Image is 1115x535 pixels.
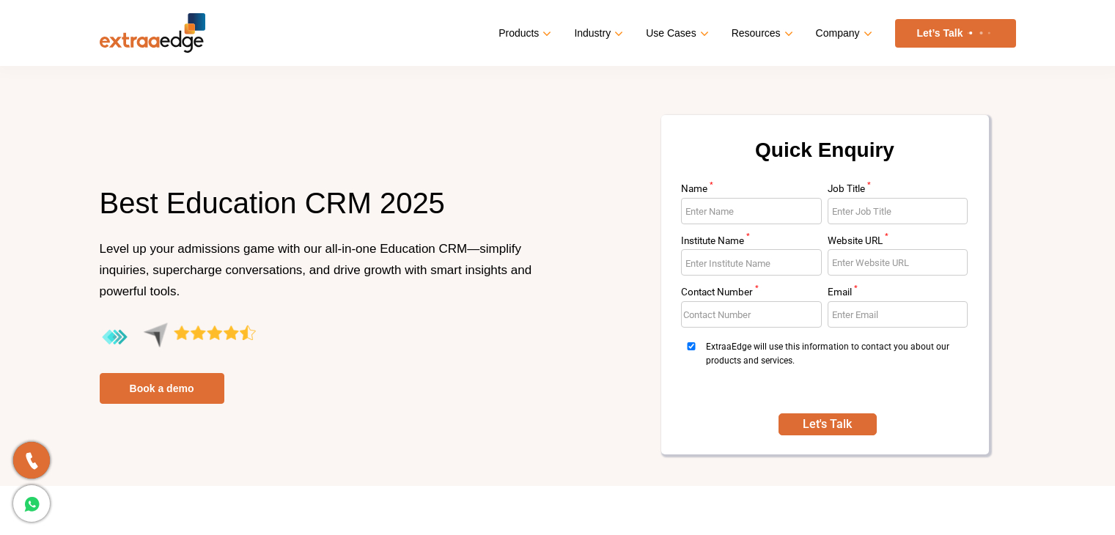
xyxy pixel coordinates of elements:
[828,198,968,224] input: Enter Job Title
[681,342,702,350] input: ExtraaEdge will use this information to contact you about our products and services.
[681,287,822,301] label: Contact Number
[828,287,968,301] label: Email
[574,23,620,44] a: Industry
[681,301,822,328] input: Enter Contact Number
[828,301,968,328] input: Enter Email
[706,340,963,395] span: ExtraaEdge will use this information to contact you about our products and services.
[679,133,971,184] h2: Quick Enquiry
[828,236,968,250] label: Website URL
[498,23,548,44] a: Products
[828,249,968,276] input: Enter Website URL
[681,236,822,250] label: Institute Name
[100,322,256,353] img: aggregate-rating-by-users
[100,184,547,238] h1: Best Education CRM 2025
[100,373,224,404] a: Book a demo
[816,23,869,44] a: Company
[828,184,968,198] label: Job Title
[681,184,822,198] label: Name
[681,198,822,224] input: Enter Name
[779,413,877,435] button: SUBMIT
[646,23,705,44] a: Use Cases
[100,242,532,298] span: Level up your admissions game with our all-in-one Education CRM—simplify inquiries, supercharge c...
[732,23,790,44] a: Resources
[681,249,822,276] input: Enter Institute Name
[895,19,1016,48] a: Let’s Talk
